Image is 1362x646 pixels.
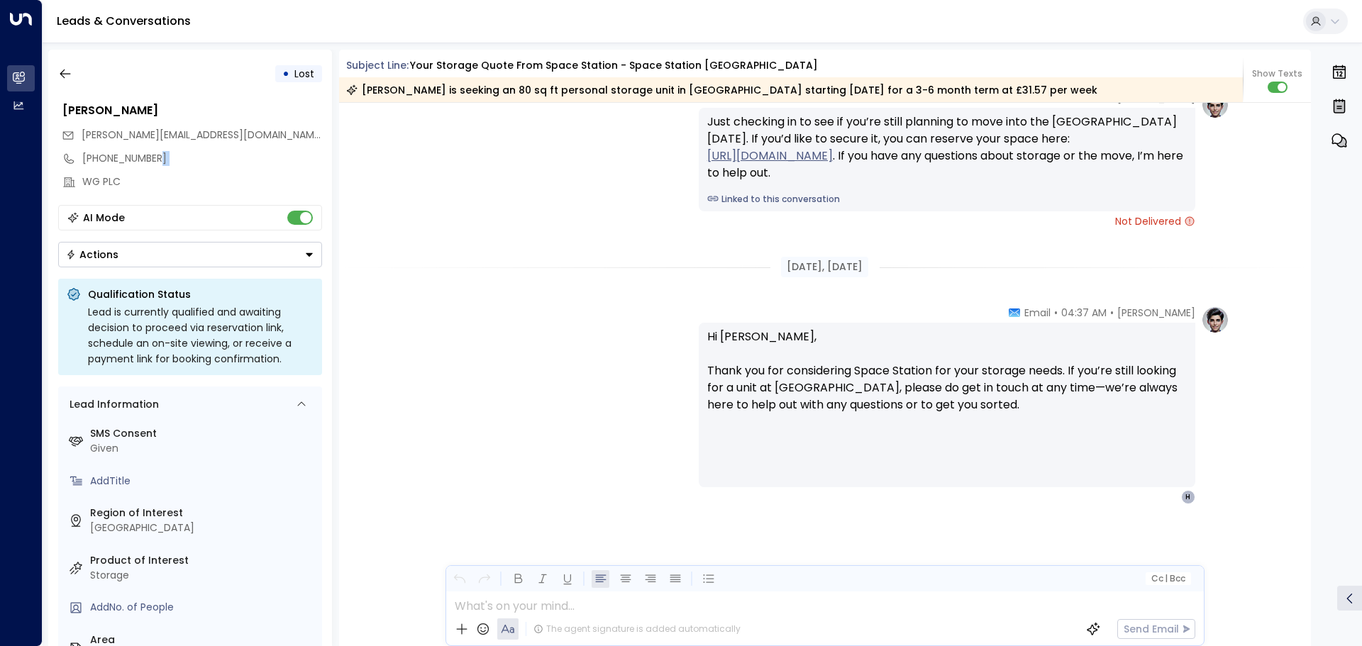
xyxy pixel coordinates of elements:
div: Lead is currently qualified and awaiting decision to proceed via reservation link, schedule an on... [88,304,314,367]
span: Cc Bcc [1151,574,1185,584]
label: Region of Interest [90,506,316,520]
div: Actions [66,248,118,261]
div: WG PLC [82,174,322,189]
span: h.fowler@wg-plc.com [82,128,322,143]
span: Email [1024,306,1051,320]
div: Your storage quote from Space Station - Space Station [GEOGRAPHIC_DATA] [410,58,818,73]
div: Lead Information [65,397,159,412]
div: Just checking in to see if you’re still planning to move into the [GEOGRAPHIC_DATA] [DATE]. If yo... [707,113,1187,182]
button: Actions [58,242,322,267]
div: Storage [90,568,316,583]
div: The agent signature is added automatically [533,623,741,635]
div: AI Mode [83,211,125,225]
span: [PERSON_NAME][EMAIL_ADDRESS][DOMAIN_NAME] [82,128,323,142]
span: Not Delivered [1115,214,1195,228]
div: [GEOGRAPHIC_DATA] [90,520,316,535]
div: • [282,61,289,87]
div: [PERSON_NAME] [62,102,322,119]
div: H [1181,490,1195,504]
span: Show Texts [1252,67,1302,80]
span: 04:37 AM [1061,306,1107,320]
a: Leads & Conversations [57,13,191,29]
img: profile-logo.png [1201,306,1229,334]
span: | [1165,574,1168,584]
p: Hi [PERSON_NAME], Thank you for considering Space Station for your storage needs. If you’re still... [707,328,1187,430]
span: • [1054,306,1058,320]
img: profile-logo.png [1201,91,1229,119]
p: Qualification Status [88,287,314,301]
div: Button group with a nested menu [58,242,322,267]
div: AddTitle [90,474,316,489]
span: Lost [294,67,314,81]
button: Undo [450,570,468,588]
a: Linked to this conversation [707,193,1187,206]
label: SMS Consent [90,426,316,441]
div: [PHONE_NUMBER] [82,151,322,166]
label: Product of Interest [90,553,316,568]
button: Redo [475,570,493,588]
span: Subject Line: [346,58,409,72]
div: Given [90,441,316,456]
div: AddNo. of People [90,600,316,615]
span: [PERSON_NAME] [1117,306,1195,320]
div: [DATE], [DATE] [781,257,868,277]
a: [URL][DOMAIN_NAME] [707,147,833,165]
button: Cc|Bcc [1145,572,1190,586]
span: • [1110,306,1114,320]
div: [PERSON_NAME] is seeking an 80 sq ft personal storage unit in [GEOGRAPHIC_DATA] starting [DATE] f... [346,83,1097,97]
